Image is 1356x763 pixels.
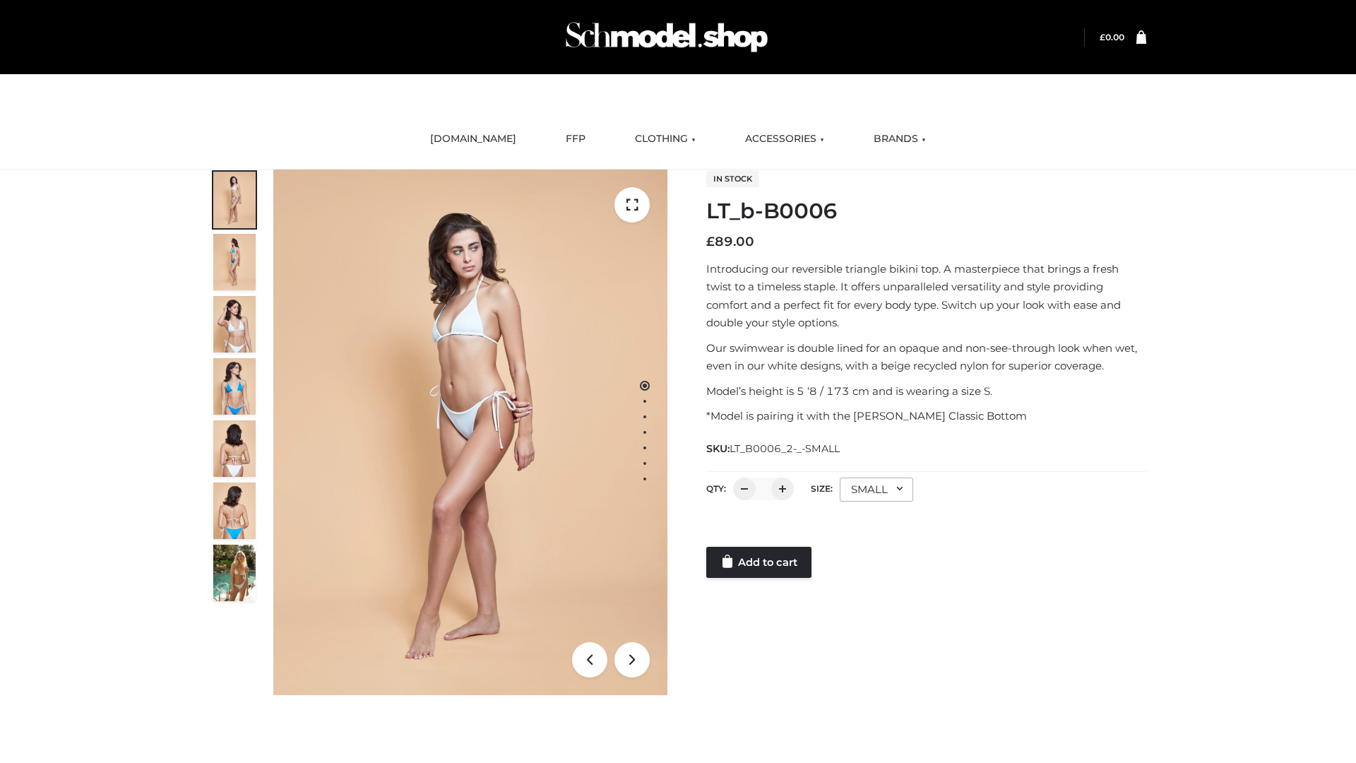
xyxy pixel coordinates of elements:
[213,420,256,477] img: ArielClassicBikiniTop_CloudNine_AzureSky_OW114ECO_7-scaled.jpg
[213,172,256,228] img: ArielClassicBikiniTop_CloudNine_AzureSky_OW114ECO_1-scaled.jpg
[706,382,1146,401] p: Model’s height is 5 ‘8 / 173 cm and is wearing a size S.
[734,124,835,155] a: ACCESSORIES
[863,124,936,155] a: BRANDS
[706,339,1146,375] p: Our swimwear is double lined for an opaque and non-see-through look when wet, even in our white d...
[1100,32,1124,42] bdi: 0.00
[706,483,726,494] label: QTY:
[1100,32,1124,42] a: £0.00
[706,170,759,187] span: In stock
[811,483,833,494] label: Size:
[273,170,667,695] img: ArielClassicBikiniTop_CloudNine_AzureSky_OW114ECO_1
[213,545,256,601] img: Arieltop_CloudNine_AzureSky2.jpg
[555,124,596,155] a: FFP
[213,234,256,290] img: ArielClassicBikiniTop_CloudNine_AzureSky_OW114ECO_2-scaled.jpg
[706,407,1146,425] p: *Model is pairing it with the [PERSON_NAME] Classic Bottom
[213,483,256,539] img: ArielClassicBikiniTop_CloudNine_AzureSky_OW114ECO_8-scaled.jpg
[420,124,527,155] a: [DOMAIN_NAME]
[706,199,1146,224] h1: LT_b-B0006
[706,234,754,249] bdi: 89.00
[706,234,715,249] span: £
[730,442,840,455] span: LT_B0006_2-_-SMALL
[624,124,706,155] a: CLOTHING
[840,478,913,502] div: SMALL
[213,358,256,415] img: ArielClassicBikiniTop_CloudNine_AzureSky_OW114ECO_4-scaled.jpg
[706,260,1146,332] p: Introducing our reversible triangle bikini top. A masterpiece that brings a fresh twist to a time...
[213,296,256,353] img: ArielClassicBikiniTop_CloudNine_AzureSky_OW114ECO_3-scaled.jpg
[706,440,841,457] span: SKU:
[1100,32,1105,42] span: £
[706,547,811,578] a: Add to cart
[561,9,773,65] img: Schmodel Admin 964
